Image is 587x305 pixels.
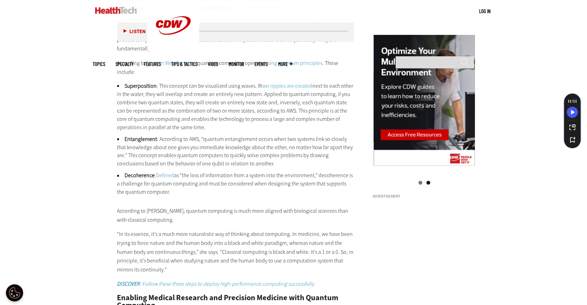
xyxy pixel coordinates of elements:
[147,46,199,53] a: CDW
[117,172,355,197] li: : as “the loss of information from a system into the environment,” decoherence is a challenge for...
[172,61,198,67] a: Tips & Tactics
[117,280,316,288] em: : Follow these three steps to deploy high-performance computing successfully.
[208,61,219,67] a: Video
[229,61,245,67] a: MonITor
[125,135,157,143] strong: Entanglement
[125,82,157,89] strong: Superposition
[373,195,476,199] h3: Advertisement
[125,172,155,179] strong: Decoherence
[278,61,293,67] span: More
[116,61,134,67] span: Specialty
[117,230,355,274] p: “In its essence, it’s a much more naturalistic way of thinking about computing. In medicine, we h...
[117,135,355,168] li: : According to AWS, “quantum entanglement occurs when two systems link so closely that knowledge ...
[117,82,355,132] li: : This concept can be visualized using waves. If next to each other in the water, they will overl...
[95,7,137,14] img: Home
[6,284,23,302] div: Cookie Settings
[419,181,422,185] a: 1
[255,61,268,67] a: Events
[427,181,430,185] a: 2
[144,61,161,67] a: Features
[6,284,23,302] button: Open Preferences
[117,280,316,288] a: DISCOVER: Follow these three steps to deploy high-performance computing successfully.
[156,172,174,179] a: Defined
[117,280,140,288] strong: DISCOVER
[479,8,491,15] div: User menu
[479,8,491,14] a: Log in
[263,82,313,89] a: two ripples are created
[374,35,475,167] img: multicloud management right rail
[117,207,355,225] p: According to [PERSON_NAME], quantum computing is much more aligned with biological sciences than ...
[93,61,106,67] span: Topics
